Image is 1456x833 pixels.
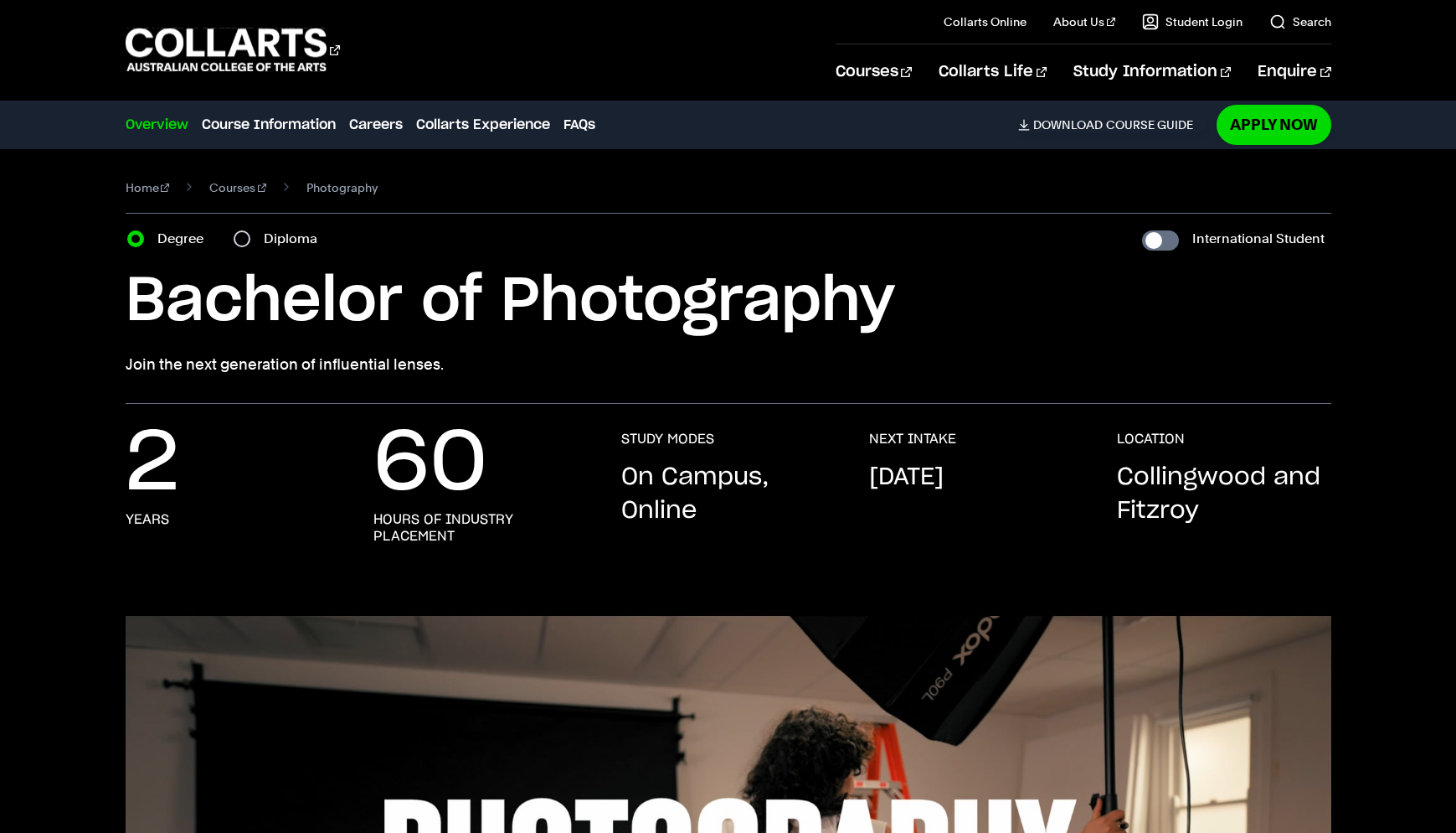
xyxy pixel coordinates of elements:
[373,511,588,545] h3: hours of industry placement
[1053,13,1115,30] a: About Us
[836,44,912,100] a: Courses
[126,26,340,74] div: Go to homepage
[1117,431,1185,448] h3: LOCATION
[306,176,378,199] span: Photography
[416,115,550,135] a: Collarts Experience
[349,115,403,135] a: Careers
[1258,44,1330,100] a: Enquire
[1192,227,1325,251] label: International Student
[563,115,595,135] a: FAQs
[1033,117,1103,132] span: Download
[202,115,336,135] a: Course Information
[126,176,170,199] a: Home
[869,461,944,494] p: [DATE]
[1217,105,1331,144] a: Apply Now
[939,44,1047,100] a: Collarts Life
[126,264,1331,339] h1: Bachelor of Photography
[373,431,487,498] p: 60
[126,353,1331,376] p: Join the next generation of influential lenses.
[126,115,188,135] a: Overview
[1142,13,1242,30] a: Student Login
[621,461,836,528] p: On Campus, Online
[1117,461,1331,528] p: Collingwood and Fitzroy
[869,431,956,448] h3: NEXT INTAKE
[157,227,214,251] label: Degree
[264,227,327,251] label: Diploma
[126,511,169,528] h3: years
[621,431,714,448] h3: STUDY MODES
[944,13,1026,30] a: Collarts Online
[209,176,266,199] a: Courses
[126,431,179,498] p: 2
[1269,13,1331,30] a: Search
[1018,117,1206,132] a: DownloadCourse Guide
[1073,44,1231,100] a: Study Information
